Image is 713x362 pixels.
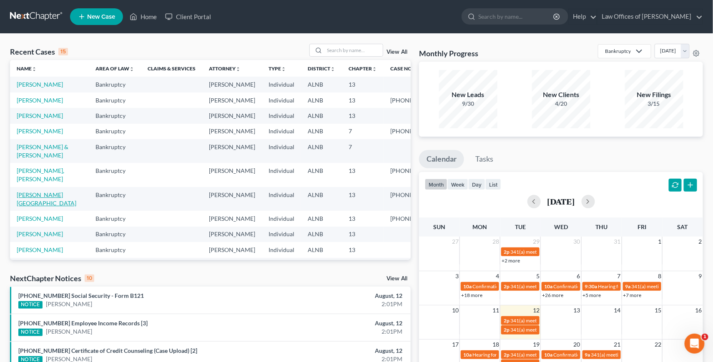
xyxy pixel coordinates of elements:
td: [PERSON_NAME] [202,211,262,226]
td: ALNB [301,108,342,123]
td: Individual [262,211,301,226]
td: Individual [262,139,301,163]
i: unfold_more [281,67,286,72]
td: Individual [262,187,301,211]
i: unfold_more [372,67,377,72]
td: Individual [262,108,301,123]
td: ALNB [301,124,342,139]
td: Bankruptcy [89,242,141,257]
div: 4/20 [532,100,590,108]
button: month [425,179,447,190]
span: 10a [463,283,472,290]
td: [PERSON_NAME] [202,108,262,123]
span: 341(a) meeting for [PERSON_NAME] [PERSON_NAME] [591,352,712,358]
a: +2 more [502,257,520,264]
span: 341(a) meeting for [PERSON_NAME] [632,283,712,290]
div: Recent Cases [10,47,68,57]
span: 341(a) meeting for [PERSON_NAME] [510,249,591,255]
iframe: Intercom live chat [685,334,705,354]
span: 30 [573,237,581,247]
td: 7 [342,124,384,139]
a: [PERSON_NAME] [17,230,63,237]
span: Thu [595,223,608,230]
span: 18 [492,340,500,350]
td: 13 [342,211,384,226]
span: 19 [532,340,540,350]
span: Fri [638,223,647,230]
td: ALNB [301,211,342,226]
span: 12 [532,305,540,315]
span: 2p [504,352,510,358]
td: [PHONE_NUMBER] [384,124,449,139]
th: Claims & Services [141,60,202,77]
td: [PERSON_NAME] [202,258,262,282]
a: [PERSON_NAME][GEOGRAPHIC_DATA] [17,191,76,207]
td: Individual [262,242,301,257]
span: 341(a) meeting for [PERSON_NAME] [510,317,591,324]
span: Confirmation hearing for [PERSON_NAME] [553,352,648,358]
td: [PERSON_NAME] [202,139,262,163]
span: Tue [515,223,526,230]
a: Calendar [419,150,464,168]
td: Individual [262,77,301,92]
td: 7 [342,139,384,163]
span: 21 [613,340,622,350]
span: 341(a) meeting for [PERSON_NAME] [510,352,591,358]
td: Bankruptcy [89,139,141,163]
div: NOTICE [18,301,43,309]
td: [PHONE_NUMBER] [384,258,449,282]
div: 2:01PM [280,300,402,308]
div: August, 12 [280,347,402,355]
span: 3 [454,271,459,281]
span: 9a [585,352,590,358]
h2: [DATE] [547,197,575,206]
span: 2p [504,249,510,255]
div: NextChapter Notices [10,273,94,283]
td: Individual [262,227,301,242]
td: Individual [262,92,301,108]
td: 13 [342,163,384,187]
td: ALNB [301,77,342,92]
span: 17 [451,340,459,350]
span: 10 [451,305,459,315]
a: [PHONE_NUMBER] Employee Income Records [3] [18,320,148,327]
div: August, 12 [280,319,402,327]
a: +18 more [461,292,482,298]
i: unfold_more [330,67,335,72]
span: Confirmation hearing for [PERSON_NAME] [553,283,648,290]
span: 5 [535,271,540,281]
span: 9 [698,271,703,281]
td: ALNB [301,242,342,257]
td: 13 [342,92,384,108]
a: Home [126,9,161,24]
td: Bankruptcy [89,77,141,92]
div: August, 12 [280,292,402,300]
a: +5 more [583,292,601,298]
td: Bankruptcy [89,187,141,211]
td: Bankruptcy [89,258,141,282]
div: 2:01PM [280,327,402,336]
div: 9/30 [439,100,497,108]
td: [PERSON_NAME] [202,163,262,187]
td: [PERSON_NAME] [202,124,262,139]
span: 2p [504,327,510,333]
td: [PERSON_NAME] [202,92,262,108]
td: [PERSON_NAME] [202,187,262,211]
td: [PHONE_NUMBER] [384,211,449,226]
span: 1 [657,237,662,247]
td: Bankruptcy [89,92,141,108]
span: 31 [613,237,622,247]
div: NOTICE [18,329,43,336]
span: 27 [451,237,459,247]
span: 4 [495,271,500,281]
td: Bankruptcy [89,227,141,242]
a: Attorneyunfold_more [209,65,241,72]
td: 13 [342,108,384,123]
a: Typeunfold_more [269,65,286,72]
td: 13 [342,242,384,257]
span: Confirmation hearing for [PERSON_NAME] [472,283,567,290]
span: 341(a) meeting for [PERSON_NAME] [510,283,591,290]
span: 2p [504,283,510,290]
a: [PERSON_NAME] [46,300,92,308]
span: Sun [433,223,445,230]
